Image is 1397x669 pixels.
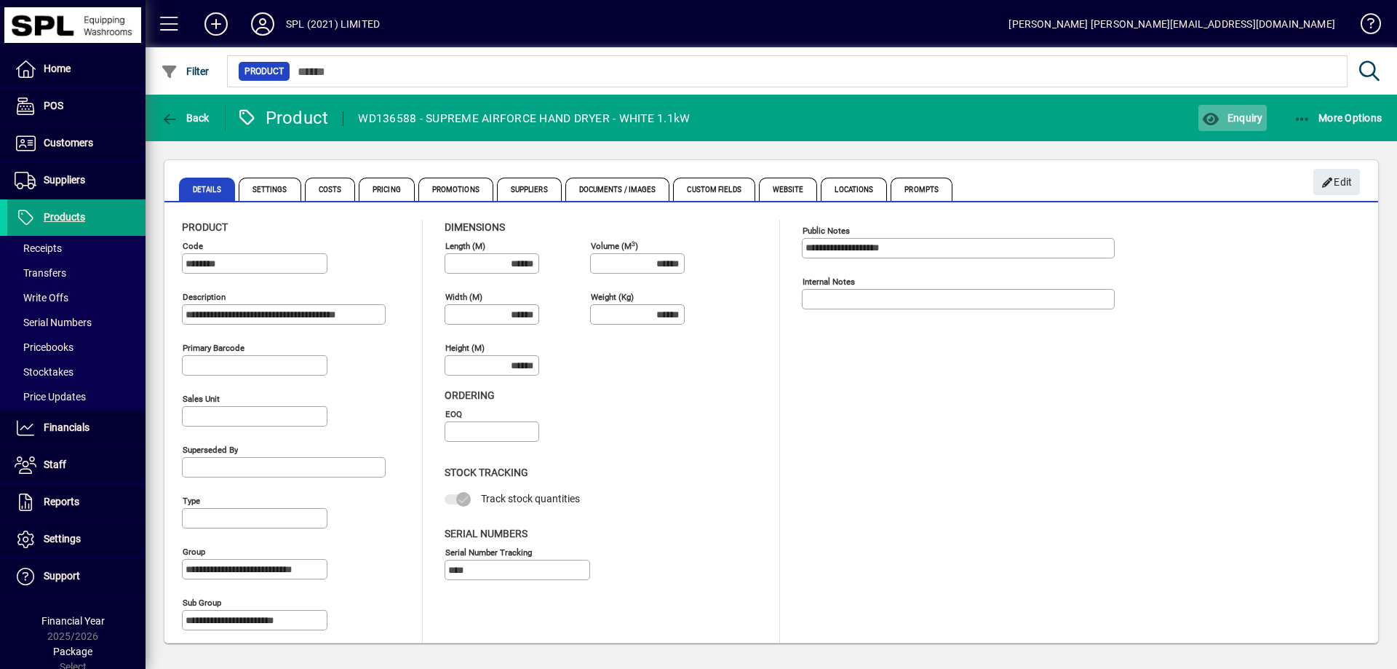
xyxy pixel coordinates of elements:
span: Pricing [359,178,415,201]
span: Enquiry [1202,112,1262,124]
mat-label: Internal Notes [803,277,855,287]
button: Edit [1313,169,1360,195]
span: Write Offs [15,292,68,304]
a: Pricebooks [7,335,146,360]
span: Edit [1321,170,1353,194]
mat-label: Sub group [183,598,221,608]
mat-label: EOQ [445,409,462,419]
span: Reports [44,496,79,507]
a: Knowledge Base [1350,3,1379,50]
span: Receipts [15,242,62,254]
button: More Options [1290,105,1386,131]
span: Dimensions [445,221,505,233]
a: Customers [7,125,146,162]
a: Settings [7,521,146,558]
span: POS [44,100,63,111]
a: Financials [7,410,146,446]
span: Suppliers [44,174,85,186]
span: Serial Numbers [445,528,528,539]
button: Filter [157,58,213,84]
sup: 3 [632,240,635,247]
mat-label: Primary barcode [183,343,244,353]
span: Ordering [445,389,495,401]
div: Product [236,106,329,130]
span: Products [44,211,85,223]
span: Details [179,178,235,201]
a: Suppliers [7,162,146,199]
a: POS [7,88,146,124]
span: Promotions [418,178,493,201]
mat-label: Weight (Kg) [591,292,634,302]
mat-label: Description [183,292,226,302]
a: Price Updates [7,384,146,409]
mat-label: Volume (m ) [591,241,638,251]
span: Price Updates [15,391,86,403]
button: Enquiry [1198,105,1266,131]
a: Reports [7,484,146,520]
mat-label: Superseded by [183,445,238,455]
mat-label: Group [183,547,205,557]
span: Transfers [15,267,66,279]
mat-label: Public Notes [803,226,850,236]
span: Prompts [891,178,952,201]
span: Stocktakes [15,366,73,378]
div: SPL (2021) LIMITED [286,12,380,36]
span: Track stock quantities [481,493,580,504]
mat-label: Code [183,241,203,251]
span: Home [44,63,71,74]
a: Write Offs [7,285,146,310]
a: Home [7,51,146,87]
a: Transfers [7,261,146,285]
a: Stocktakes [7,360,146,384]
span: Filter [161,66,210,77]
span: Settings [44,533,81,545]
a: Receipts [7,236,146,261]
a: Support [7,558,146,595]
span: Back [161,112,210,124]
mat-label: Serial Number tracking [445,547,532,557]
span: Stock Tracking [445,467,528,478]
span: Staff [44,459,66,470]
div: WD136588 - SUPREME AIRFORCE HAND DRYER - WHITE 1.1kW [358,107,690,130]
a: Staff [7,447,146,483]
app-page-header-button: Back [146,105,226,131]
a: Serial Numbers [7,310,146,335]
span: Custom Fields [673,178,755,201]
span: Package [53,646,92,657]
mat-label: Height (m) [445,343,485,353]
span: Customers [44,137,93,149]
span: Product [244,64,284,79]
span: Suppliers [497,178,562,201]
span: Financial Year [41,615,105,627]
span: Support [44,570,80,582]
span: Serial Numbers [15,317,92,328]
span: More Options [1294,112,1382,124]
button: Profile [239,11,286,37]
span: Locations [821,178,887,201]
span: Costs [305,178,356,201]
span: Website [759,178,818,201]
span: Financials [44,421,89,433]
span: Settings [239,178,301,201]
div: [PERSON_NAME] [PERSON_NAME][EMAIL_ADDRESS][DOMAIN_NAME] [1008,12,1335,36]
span: Product [182,221,228,233]
span: Pricebooks [15,341,73,353]
mat-label: Width (m) [445,292,482,302]
button: Add [193,11,239,37]
mat-label: Type [183,496,200,506]
span: Documents / Images [565,178,670,201]
mat-label: Sales unit [183,394,220,404]
button: Back [157,105,213,131]
mat-label: Length (m) [445,241,485,251]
